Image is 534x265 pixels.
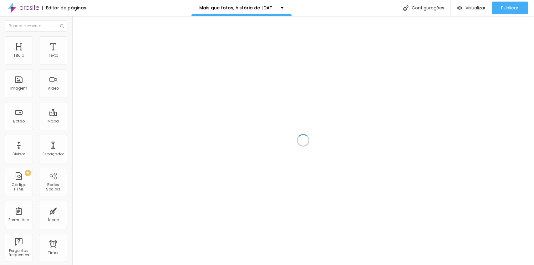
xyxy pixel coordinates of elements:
div: Editor de páginas [42,6,86,10]
span: Publicar [501,5,518,10]
button: Visualizar [451,2,492,14]
div: Botão [13,119,25,123]
div: Texto [48,53,58,58]
div: Título [13,53,24,58]
div: Redes Sociais [41,183,65,192]
div: Imagem [10,86,27,91]
span: Visualizar [465,5,486,10]
div: Timer [48,251,58,255]
div: Mapa [48,119,59,123]
div: Espaçador [43,152,64,156]
p: Mais que fotos, história de [DATE]! [199,6,276,10]
div: Divisor [13,152,25,156]
img: Icone [60,24,64,28]
div: Ícone [48,218,59,222]
div: Código HTML [6,183,31,192]
div: Vídeo [48,86,59,91]
img: Icone [403,5,409,11]
div: Formulário [8,218,29,222]
input: Buscar elemento [5,20,67,32]
button: Publicar [492,2,528,14]
div: Perguntas frequentes [6,248,31,257]
img: view-1.svg [457,5,462,11]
